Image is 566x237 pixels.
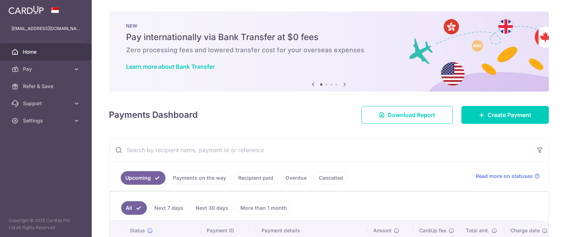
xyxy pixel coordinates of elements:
a: Payments on the way [168,171,231,185]
span: Amount [373,227,392,234]
img: Bank transfer banner [109,11,549,92]
span: Read more on statuses [476,173,533,180]
a: All [121,201,147,215]
input: Search by recipient name, payment id or reference [109,139,531,161]
span: Settings [23,117,70,124]
a: More than 1 month [236,201,292,215]
h5: Pay internationally via Bank Transfer at $0 fees [126,32,532,43]
a: Overdue [281,171,311,185]
a: Create Payment [461,106,549,124]
span: Refer & Save [23,83,70,90]
img: CardUp [9,6,44,14]
span: Support [23,100,70,107]
a: Next 7 days [150,201,188,215]
a: Upcoming [121,171,166,185]
a: Read more on statuses [476,173,540,180]
span: Home [23,48,70,55]
span: Create Payment [488,111,531,119]
p: NEW [126,23,532,29]
h6: Zero processing fees and lowered transfer cost for your overseas expenses [126,46,532,54]
a: Next 30 days [191,201,233,215]
span: Total amt. [466,227,489,234]
span: Charge date [510,227,540,234]
span: Download Report [388,111,435,119]
a: Recipient paid [234,171,278,185]
a: Cancelled [314,171,348,185]
a: Download Report [361,106,453,124]
span: Pay [23,66,70,73]
p: [EMAIL_ADDRESS][DOMAIN_NAME] [11,25,80,32]
span: Status [130,227,145,234]
span: CardUp fee [419,227,446,234]
h4: Payments Dashboard [109,108,198,121]
a: Learn more about Bank Transfer [126,63,215,70]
